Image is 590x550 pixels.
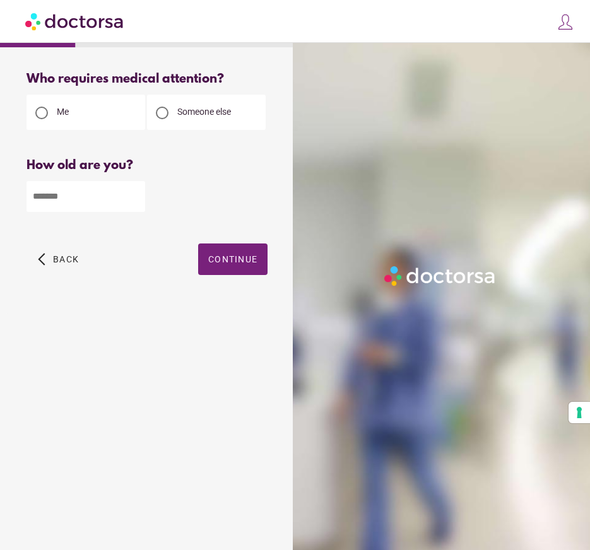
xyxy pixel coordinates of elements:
[25,7,125,35] img: Doctorsa.com
[569,402,590,423] button: Your consent preferences for tracking technologies
[557,13,574,31] img: icons8-customer-100.png
[57,107,69,117] span: Me
[27,72,268,86] div: Who requires medical attention?
[198,243,268,275] button: Continue
[27,158,268,173] div: How old are you?
[33,243,84,275] button: arrow_back_ios Back
[208,254,257,264] span: Continue
[177,107,231,117] span: Someone else
[381,263,499,290] img: Logo-Doctorsa-trans-White-partial-flat.png
[53,254,79,264] span: Back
